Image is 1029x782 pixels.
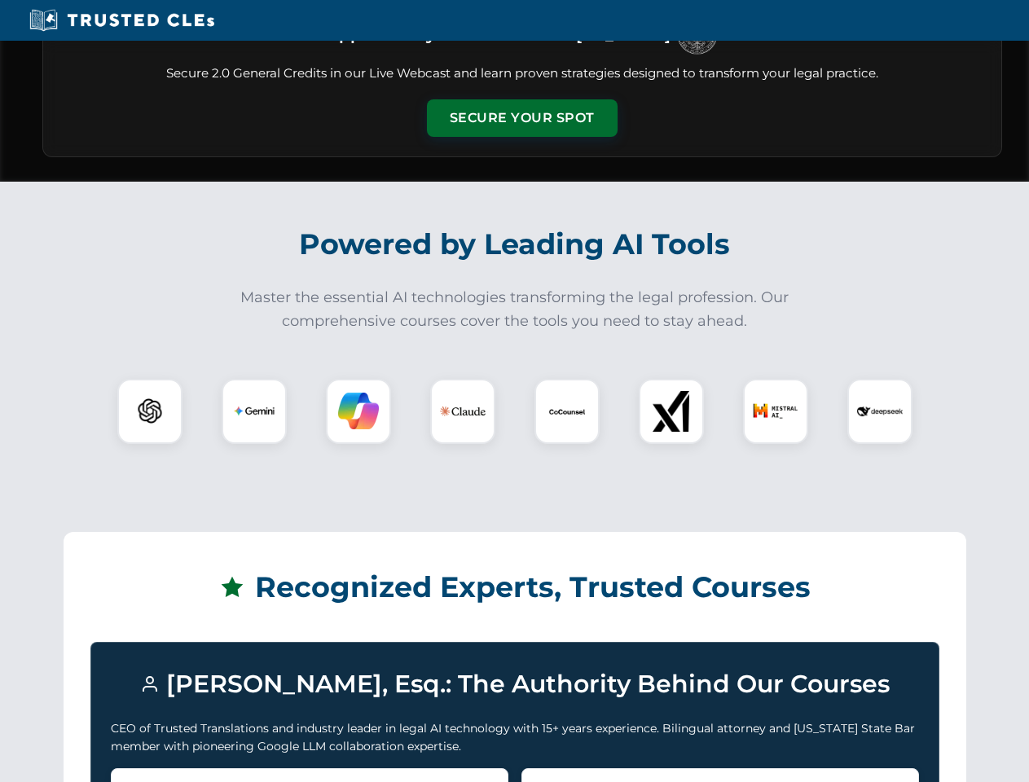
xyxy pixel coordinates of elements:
[64,216,966,273] h2: Powered by Leading AI Tools
[547,391,587,432] img: CoCounsel Logo
[847,379,912,444] div: DeepSeek
[743,379,808,444] div: Mistral AI
[430,379,495,444] div: Claude
[126,388,174,435] img: ChatGPT Logo
[117,379,182,444] div: ChatGPT
[230,286,800,333] p: Master the essential AI technologies transforming the legal profession. Our comprehensive courses...
[440,389,486,434] img: Claude Logo
[534,379,600,444] div: CoCounsel
[326,379,391,444] div: Copilot
[234,391,275,432] img: Gemini Logo
[857,389,903,434] img: DeepSeek Logo
[222,379,287,444] div: Gemini
[427,99,618,137] button: Secure Your Spot
[111,719,919,756] p: CEO of Trusted Translations and industry leader in legal AI technology with 15+ years experience....
[90,559,939,616] h2: Recognized Experts, Trusted Courses
[651,391,692,432] img: xAI Logo
[338,391,379,432] img: Copilot Logo
[63,64,982,83] p: Secure 2.0 General Credits in our Live Webcast and learn proven strategies designed to transform ...
[24,8,219,33] img: Trusted CLEs
[639,379,704,444] div: xAI
[753,389,798,434] img: Mistral AI Logo
[111,662,919,706] h3: [PERSON_NAME], Esq.: The Authority Behind Our Courses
